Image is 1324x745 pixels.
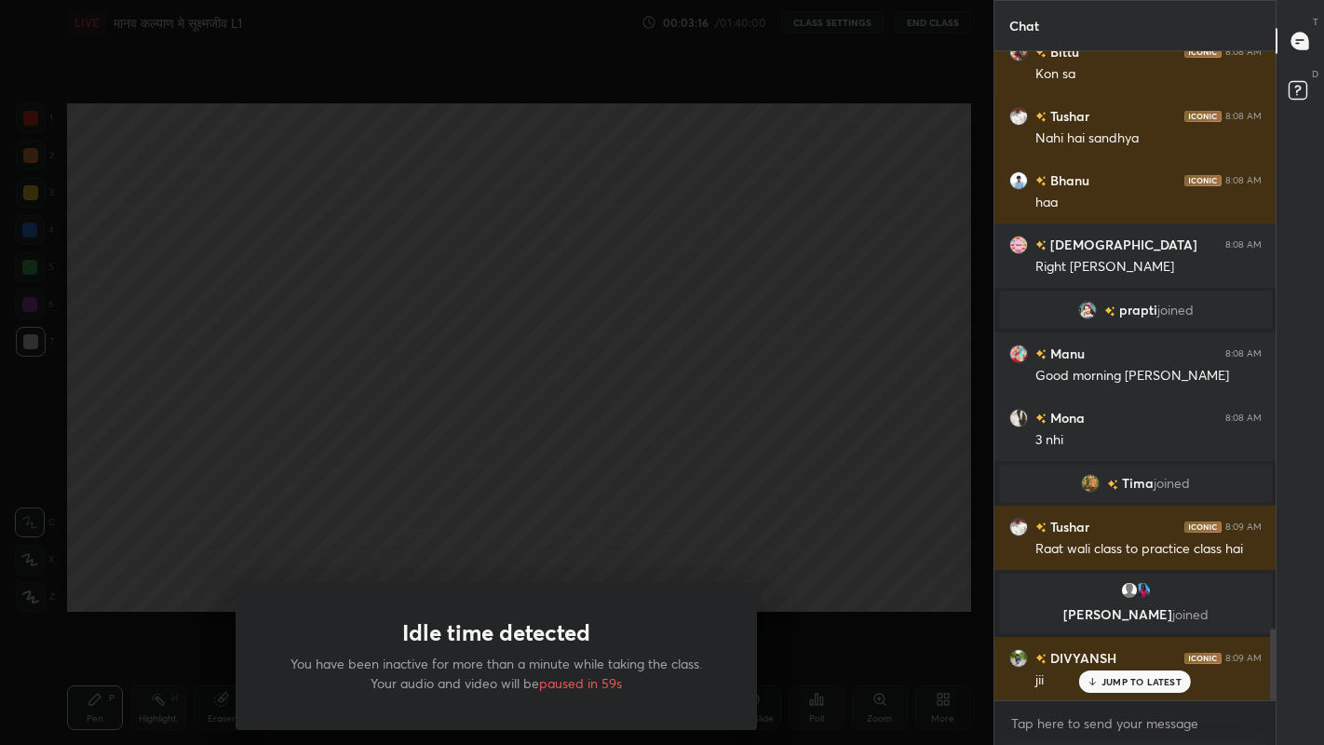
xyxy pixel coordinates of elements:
[1035,240,1047,251] img: no-rating-badge.077c3623.svg
[1047,517,1089,536] h6: Tushar
[1103,306,1115,317] img: no-rating-badge.077c3623.svg
[1009,171,1028,190] img: 66ab37145441421c944dd145565eab11.jpg
[1156,303,1193,318] span: joined
[1107,480,1118,490] img: no-rating-badge.077c3623.svg
[1132,581,1151,600] img: c3b4eecaec7d49a7ae65a88c27ad297c.jpg
[1009,649,1028,668] img: bb3bed96a5d04e9cbfb8cddb43b04444.jpg
[1035,349,1047,359] img: no-rating-badge.077c3623.svg
[1184,653,1222,664] img: iconic-dark.1390631f.png
[1047,648,1116,668] h6: DIVYANSH
[1047,42,1079,61] h6: Bittu
[1009,518,1028,536] img: 2d701adf2a7247aeaa0018d173690177.jpg
[1101,676,1182,687] p: JUMP TO LATEST
[1047,408,1085,427] h6: Mona
[1035,47,1047,58] img: no-rating-badge.077c3623.svg
[1225,413,1262,424] div: 8:08 AM
[1171,605,1208,623] span: joined
[1035,522,1047,533] img: no-rating-badge.077c3623.svg
[1225,653,1262,664] div: 8:09 AM
[994,51,1277,700] div: grid
[1035,65,1262,84] div: Kon sa
[1009,43,1028,61] img: c2f53970d32d4c469880be445a93addf.jpg
[1225,239,1262,251] div: 8:08 AM
[1047,106,1089,126] h6: Tushar
[1225,521,1262,533] div: 8:09 AM
[1184,111,1222,122] img: iconic-dark.1390631f.png
[1009,345,1028,363] img: 500e21010e78414eb8c52ac0cba7d3fa.jpg
[1009,236,1028,254] img: d02deea1aa3a43c49aeb4f7de2bf2db1.jpg
[1035,654,1047,664] img: no-rating-badge.077c3623.svg
[1035,176,1047,186] img: no-rating-badge.077c3623.svg
[1009,409,1028,427] img: e22fef73a9264653a14589dfcd90a2c7.jpg
[1035,540,1262,559] div: Raat wali class to practice class hai
[1313,15,1318,29] p: T
[280,654,712,693] p: You have been inactive for more than a minute while taking the class. Your audio and video will be
[1225,348,1262,359] div: 8:08 AM
[1225,47,1262,58] div: 8:08 AM
[1047,235,1197,254] h6: [DEMOGRAPHIC_DATA]
[1184,175,1222,186] img: iconic-dark.1390631f.png
[1225,111,1262,122] div: 8:08 AM
[539,674,622,692] span: paused in 59s
[1035,194,1262,212] div: haa
[1118,303,1156,318] span: prapti
[1077,301,1096,319] img: f199fd9f99a74f068b48adbbb8d2f472.jpg
[1035,431,1262,450] div: 3 nhi
[1009,107,1028,126] img: 2d701adf2a7247aeaa0018d173690177.jpg
[1122,476,1154,491] span: Tima
[1035,367,1262,386] div: Good morning [PERSON_NAME]
[1184,521,1222,533] img: iconic-dark.1390631f.png
[402,619,590,646] h1: Idle time detected
[1035,112,1047,122] img: no-rating-badge.077c3623.svg
[1035,258,1262,277] div: Right [PERSON_NAME]
[1154,476,1190,491] span: joined
[1225,175,1262,186] div: 8:08 AM
[1010,607,1261,622] p: [PERSON_NAME]
[1312,67,1318,81] p: D
[1184,47,1222,58] img: iconic-dark.1390631f.png
[1047,170,1089,190] h6: Bhanu
[1119,581,1138,600] img: default.png
[994,1,1054,50] p: Chat
[1035,413,1047,424] img: no-rating-badge.077c3623.svg
[1035,129,1262,148] div: Nahi hai sandhya
[1081,474,1100,493] img: acbeab0d48824e09910106d236885d80.jpg
[1035,671,1262,690] div: jii
[1047,344,1085,363] h6: Manu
